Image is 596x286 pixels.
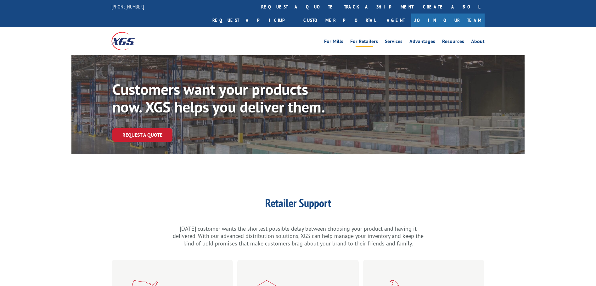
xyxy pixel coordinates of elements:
p: [DATE] customer wants the shortest possible delay between choosing your product and having it del... [172,225,424,247]
a: Customer Portal [299,14,380,27]
a: About [471,39,485,46]
a: Advantages [409,39,435,46]
a: [PHONE_NUMBER] [111,3,144,10]
a: Request a Quote [112,128,172,142]
a: Agent [380,14,411,27]
a: For Retailers [350,39,378,46]
a: For Mills [324,39,343,46]
h1: Retailer Support [172,197,424,212]
a: Request a pickup [208,14,299,27]
a: Services [385,39,402,46]
p: Customers want your products now. XGS helps you deliver them. [112,80,338,116]
a: Join Our Team [411,14,485,27]
a: Resources [442,39,464,46]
